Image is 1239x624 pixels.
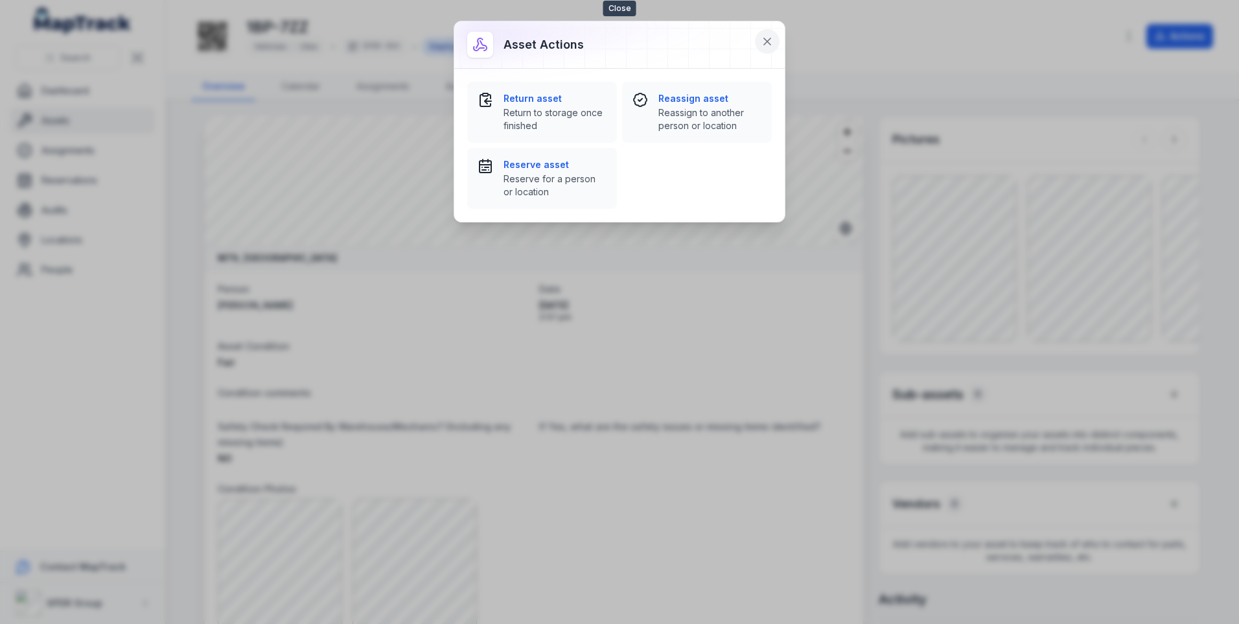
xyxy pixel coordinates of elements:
span: Reassign to another person or location [658,106,761,132]
span: Close [603,1,636,16]
span: Return to storage once finished [504,106,607,132]
span: Reserve for a person or location [504,173,607,198]
button: Reserve assetReserve for a person or location [467,148,617,209]
strong: Reserve asset [504,158,607,171]
strong: Reassign asset [658,92,761,105]
strong: Return asset [504,92,607,105]
button: Reassign assetReassign to another person or location [622,82,772,143]
h3: Asset actions [504,36,584,54]
button: Return assetReturn to storage once finished [467,82,617,143]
